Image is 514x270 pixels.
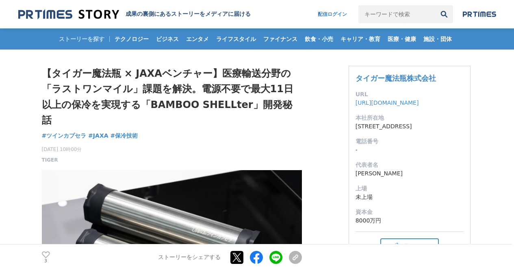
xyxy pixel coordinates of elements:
[158,254,221,261] p: ストーリーをシェアする
[356,74,436,82] a: タイガー魔法瓶株式会社
[420,28,455,50] a: 施設・団体
[213,28,259,50] a: ライフスタイル
[310,5,355,23] a: 配信ログイン
[126,11,251,18] h2: 成果の裏側にあるストーリーをメディアに届ける
[42,132,87,140] a: #ツインカプセラ
[88,132,108,140] a: #JAXA
[384,28,419,50] a: 医療・健康
[358,5,435,23] input: キーワードで検索
[42,66,302,128] h1: 【タイガー魔法瓶 × JAXAベンチャー】医療輸送分野の「ラストワンマイル」課題を解決。電源不要で最大11日以上の保冷を実現する「BAMBOO SHELLter」開発秘話
[183,35,212,43] span: エンタメ
[356,146,464,154] dd: -
[111,35,152,43] span: テクノロジー
[42,132,87,139] span: #ツインカプセラ
[42,259,50,263] p: 3
[356,99,419,106] a: [URL][DOMAIN_NAME]
[301,28,336,50] a: 飲食・小売
[384,35,419,43] span: 医療・健康
[356,161,464,169] dt: 代表者名
[356,208,464,216] dt: 資本金
[260,28,301,50] a: ファイナンス
[356,216,464,225] dd: 8000万円
[337,35,384,43] span: キャリア・教育
[337,28,384,50] a: キャリア・教育
[420,35,455,43] span: 施設・団体
[110,132,138,139] span: #保冷技術
[356,122,464,131] dd: [STREET_ADDRESS]
[301,35,336,43] span: 飲食・小売
[183,28,212,50] a: エンタメ
[435,5,453,23] button: 検索
[380,238,439,253] button: フォロー
[356,193,464,201] dd: 未上場
[356,137,464,146] dt: 電話番号
[18,9,251,20] a: 成果の裏側にあるストーリーをメディアに届ける 成果の裏側にあるストーリーをメディアに届ける
[213,35,259,43] span: ライフスタイル
[356,184,464,193] dt: 上場
[110,132,138,140] a: #保冷技術
[153,28,182,50] a: ビジネス
[18,9,119,20] img: 成果の裏側にあるストーリーをメディアに届ける
[356,90,464,99] dt: URL
[260,35,301,43] span: ファイナンス
[356,114,464,122] dt: 本社所在地
[111,28,152,50] a: テクノロジー
[153,35,182,43] span: ビジネス
[356,169,464,178] dd: [PERSON_NAME]
[463,11,496,17] img: prtimes
[88,132,108,139] span: #JAXA
[42,156,58,164] a: TIGER
[42,146,82,153] span: [DATE] 10時00分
